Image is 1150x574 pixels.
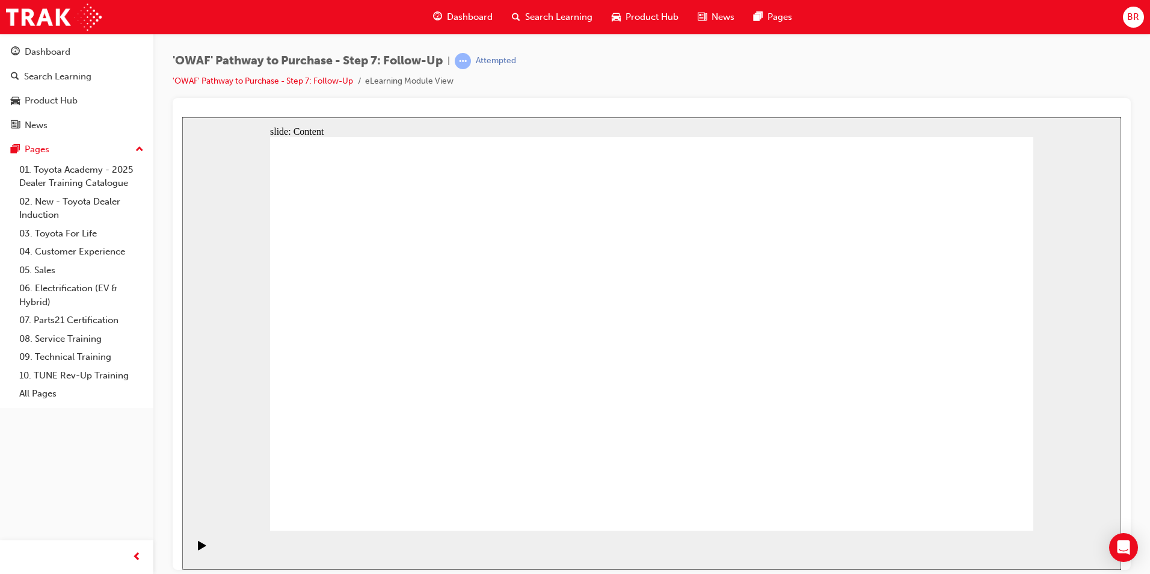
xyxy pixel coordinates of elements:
div: News [25,119,48,132]
span: car-icon [11,96,20,106]
span: 'OWAF' Pathway to Purchase - Step 7: Follow-Up [173,54,443,68]
a: 03. Toyota For Life [14,224,149,243]
a: news-iconNews [688,5,744,29]
a: car-iconProduct Hub [602,5,688,29]
a: Product Hub [5,90,149,112]
div: Dashboard [25,45,70,59]
div: Attempted [476,55,516,67]
div: Pages [25,143,49,156]
a: 06. Electrification (EV & Hybrid) [14,279,149,311]
span: pages-icon [11,144,20,155]
button: Play (Ctrl+Alt+P) [6,423,26,443]
a: 10. TUNE Rev-Up Training [14,366,149,385]
span: Search Learning [525,10,592,24]
span: Product Hub [626,10,678,24]
div: playback controls [6,413,26,452]
span: News [712,10,734,24]
span: BR [1127,10,1139,24]
a: Dashboard [5,41,149,63]
a: pages-iconPages [744,5,802,29]
span: news-icon [11,120,20,131]
span: news-icon [698,10,707,25]
span: search-icon [11,72,19,82]
li: eLearning Module View [365,75,454,88]
span: pages-icon [754,10,763,25]
button: Pages [5,138,149,161]
a: 01. Toyota Academy - 2025 Dealer Training Catalogue [14,161,149,193]
div: Open Intercom Messenger [1109,533,1138,562]
span: guage-icon [11,47,20,58]
span: Pages [767,10,792,24]
a: 04. Customer Experience [14,242,149,261]
a: 05. Sales [14,261,149,280]
span: car-icon [612,10,621,25]
a: All Pages [14,384,149,403]
a: guage-iconDashboard [423,5,502,29]
span: | [447,54,450,68]
a: News [5,114,149,137]
span: Dashboard [447,10,493,24]
a: 08. Service Training [14,330,149,348]
a: 'OWAF' Pathway to Purchase - Step 7: Follow-Up [173,76,353,86]
div: Product Hub [25,94,78,108]
a: 09. Technical Training [14,348,149,366]
a: search-iconSearch Learning [502,5,602,29]
span: prev-icon [132,550,141,565]
a: 07. Parts21 Certification [14,311,149,330]
span: up-icon [135,142,144,158]
div: Search Learning [24,70,91,84]
button: BR [1123,7,1144,28]
a: Search Learning [5,66,149,88]
span: search-icon [512,10,520,25]
span: learningRecordVerb_ATTEMPT-icon [455,53,471,69]
button: DashboardSearch LearningProduct HubNews [5,39,149,138]
img: Trak [6,4,102,31]
a: 02. New - Toyota Dealer Induction [14,193,149,224]
span: guage-icon [433,10,442,25]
